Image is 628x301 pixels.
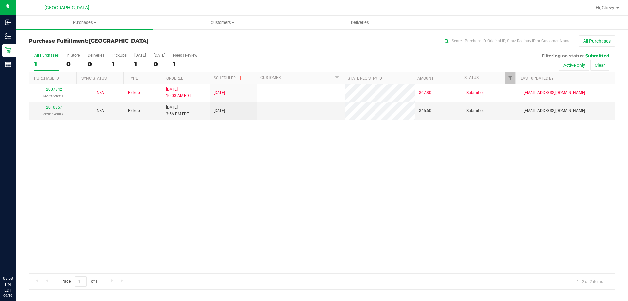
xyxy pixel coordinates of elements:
[5,19,11,26] inline-svg: Inbound
[16,16,153,29] a: Purchases
[417,76,434,81] a: Amount
[521,76,554,81] a: Last Updated By
[134,60,146,68] div: 1
[44,5,89,10] span: [GEOGRAPHIC_DATA]
[466,108,485,114] span: Submitted
[166,104,189,117] span: [DATE] 3:56 PM EDT
[88,60,104,68] div: 0
[97,108,104,113] span: Not Applicable
[571,276,608,286] span: 1 - 2 of 2 items
[128,90,140,96] span: Pickup
[7,249,26,268] iframe: Resource center
[34,53,59,58] div: All Purchases
[44,87,62,92] a: 12007342
[579,35,615,47] button: All Purchases
[81,76,107,81] a: Sync Status
[214,108,225,114] span: [DATE]
[331,72,342,84] a: Filter
[419,108,431,114] span: $45.60
[260,75,281,80] a: Customer
[97,108,104,114] button: N/A
[66,53,80,58] div: In Store
[173,60,197,68] div: 1
[3,293,13,298] p: 09/26
[56,276,103,287] span: Page of 1
[464,75,479,80] a: Status
[129,76,138,81] a: Type
[524,90,585,96] span: [EMAIL_ADDRESS][DOMAIN_NAME]
[153,16,291,29] a: Customers
[89,38,148,44] span: [GEOGRAPHIC_DATA]
[442,36,572,46] input: Search Purchase ID, Original ID, State Registry ID or Customer Name...
[173,53,197,58] div: Needs Review
[154,60,165,68] div: 0
[5,47,11,54] inline-svg: Retail
[542,53,584,58] span: Filtering on status:
[112,53,127,58] div: PickUps
[3,275,13,293] p: 03:58 PM EDT
[66,60,80,68] div: 0
[214,90,225,96] span: [DATE]
[166,76,183,81] a: Ordered
[29,38,224,44] h3: Purchase Fulfillment:
[134,53,146,58] div: [DATE]
[33,111,73,117] p: (328114388)
[214,76,243,80] a: Scheduled
[342,20,378,26] span: Deliveries
[97,90,104,95] span: Not Applicable
[291,16,429,29] a: Deliveries
[97,90,104,96] button: N/A
[154,20,291,26] span: Customers
[559,60,589,71] button: Active only
[585,53,609,58] span: Submitted
[466,90,485,96] span: Submitted
[112,60,127,68] div: 1
[348,76,382,81] a: State Registry ID
[5,61,11,68] inline-svg: Reports
[524,108,585,114] span: [EMAIL_ADDRESS][DOMAIN_NAME]
[33,93,73,99] p: (327972594)
[505,72,515,84] a: Filter
[75,276,87,287] input: 1
[34,60,59,68] div: 1
[88,53,104,58] div: Deliveries
[5,33,11,40] inline-svg: Inventory
[166,86,191,99] span: [DATE] 10:03 AM EDT
[419,90,431,96] span: $67.80
[16,20,153,26] span: Purchases
[128,108,140,114] span: Pickup
[590,60,609,71] button: Clear
[44,105,62,110] a: 12010357
[154,53,165,58] div: [DATE]
[34,76,59,81] a: Purchase ID
[596,5,616,10] span: Hi, Chevy!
